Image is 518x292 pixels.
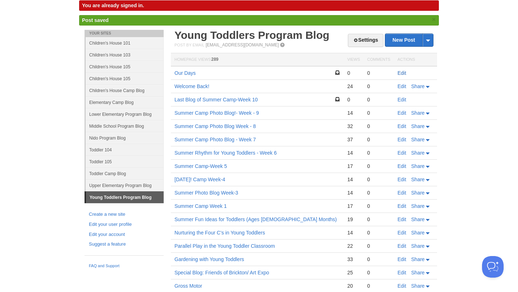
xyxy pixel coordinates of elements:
a: Gardening with Young Toddlers [174,256,244,262]
a: Edit [397,243,406,249]
a: [DATE]! Camp Week-4 [174,177,225,182]
div: 37 [347,136,360,143]
span: Share [411,83,424,89]
span: Share [411,137,424,142]
li: Your Sites [85,30,164,37]
div: 0 [367,256,390,263]
a: Edit your account [89,231,159,238]
a: Summer Camp Photo Blog!- Week - 9 [174,110,259,116]
span: Share [411,243,424,249]
a: Summer Photo Blog Week-3 [174,190,238,196]
a: × [431,15,437,24]
span: Post by Email [174,43,204,47]
a: Summer Camp Photo Blog - Week 7 [174,137,256,142]
div: 14 [347,110,360,116]
a: Children's House Camp Blog [86,85,164,96]
a: Edit [397,83,406,89]
a: Summer Rhythm for Young Toddlers - Week 6 [174,150,277,156]
a: Edit [397,256,406,262]
a: Create a new site [89,211,159,218]
span: Share [411,110,424,116]
a: Young Toddlers Program Blog [86,192,164,203]
span: Share [411,216,424,222]
a: New Post [385,34,433,46]
a: Our Days [174,70,196,76]
div: 0 [367,229,390,236]
a: Welcome Back! [174,83,209,89]
th: Actions [394,53,437,67]
div: 20 [347,283,360,289]
div: You are already signed in. [79,0,439,11]
a: Edit [397,283,406,289]
a: Edit [397,230,406,236]
a: Children's House 105 [86,61,164,73]
a: [EMAIL_ADDRESS][DOMAIN_NAME] [206,42,279,47]
a: Edit [397,163,406,169]
a: Young Toddlers Program Blog [174,29,330,41]
a: Edit [397,150,406,156]
div: 14 [347,150,360,156]
a: Upper Elementary Program Blog [86,179,164,191]
div: 32 [347,123,360,129]
a: Children's House 103 [86,49,164,61]
a: Edit [397,270,406,275]
div: 0 [367,243,390,249]
div: 17 [347,203,360,209]
th: Homepage Views [171,53,344,67]
a: Lower Elementary Program Blog [86,108,164,120]
div: 14 [347,190,360,196]
a: Special Blog: Friends of Brickton/ Art Expo [174,270,269,275]
span: Post saved [82,17,109,23]
div: 19 [347,216,360,223]
div: 0 [367,83,390,90]
a: Edit [397,216,406,222]
a: Toddler 104 [86,144,164,156]
a: Suggest a feature [89,241,159,248]
a: Settings [348,34,383,47]
span: Share [411,150,424,156]
div: 24 [347,83,360,90]
a: Nurturing the Four C’s in Young Toddlers [174,230,265,236]
div: 14 [347,229,360,236]
div: 0 [367,269,390,276]
div: 22 [347,243,360,249]
a: Edit [397,137,406,142]
span: Share [411,163,424,169]
span: 289 [211,57,218,62]
div: 0 [367,283,390,289]
a: Edit [397,70,406,76]
div: 14 [347,176,360,183]
div: 0 [367,96,390,103]
a: Toddler 105 [86,156,164,168]
div: 0 [367,123,390,129]
a: Children's House 101 [86,37,164,49]
a: Toddler Camp Blog [86,168,164,179]
span: Share [411,230,424,236]
div: 0 [367,190,390,196]
div: 17 [347,163,360,169]
a: Edit [397,110,406,116]
a: Summer Camp Week 1 [174,203,227,209]
div: 0 [347,70,360,76]
th: Comments [364,53,394,67]
div: 25 [347,269,360,276]
span: Share [411,283,424,289]
a: Edit [397,123,406,129]
a: Parallel Play in the Young Toddler Classroom [174,243,275,249]
a: FAQ and Support [89,263,159,269]
a: Edit [397,97,406,102]
div: 0 [367,110,390,116]
a: Elementary Camp Blog [86,96,164,108]
a: Edit your user profile [89,221,159,228]
iframe: Help Scout Beacon - Open [482,256,504,278]
a: Edit [397,177,406,182]
div: 0 [367,136,390,143]
span: Share [411,203,424,209]
a: Summer Camp-Week 5 [174,163,227,169]
span: Share [411,256,424,262]
a: Summer Camp Photo Blog Week - 8 [174,123,256,129]
div: 0 [367,163,390,169]
a: Children's House 105 [86,73,164,85]
span: Share [411,123,424,129]
a: Middle School Program Blog [86,120,164,132]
